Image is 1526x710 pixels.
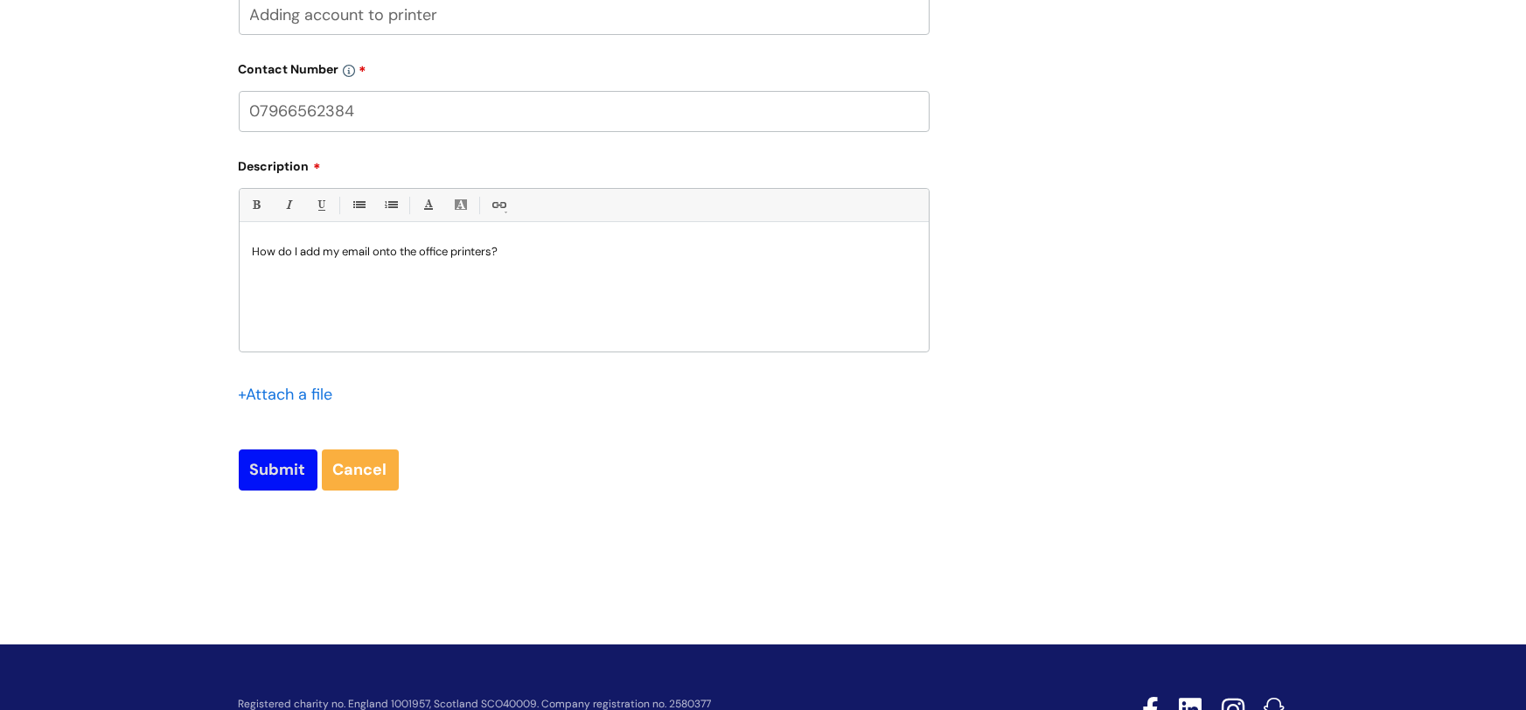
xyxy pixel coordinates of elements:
[449,194,471,216] a: Back Color
[343,65,355,77] img: info-icon.svg
[380,194,401,216] a: 1. Ordered List (Ctrl-Shift-8)
[239,56,930,77] label: Contact Number
[347,194,369,216] a: • Unordered List (Ctrl-Shift-7)
[239,153,930,174] label: Description
[239,699,1019,710] p: Registered charity no. England 1001957, Scotland SCO40009. Company registration no. 2580377
[417,194,439,216] a: Font Color
[245,194,267,216] a: Bold (Ctrl-B)
[239,449,317,490] input: Submit
[253,244,916,260] p: How do I add my email onto the office printers?
[487,194,509,216] a: Link
[310,194,331,216] a: Underline(Ctrl-U)
[239,380,344,408] div: Attach a file
[277,194,299,216] a: Italic (Ctrl-I)
[322,449,399,490] a: Cancel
